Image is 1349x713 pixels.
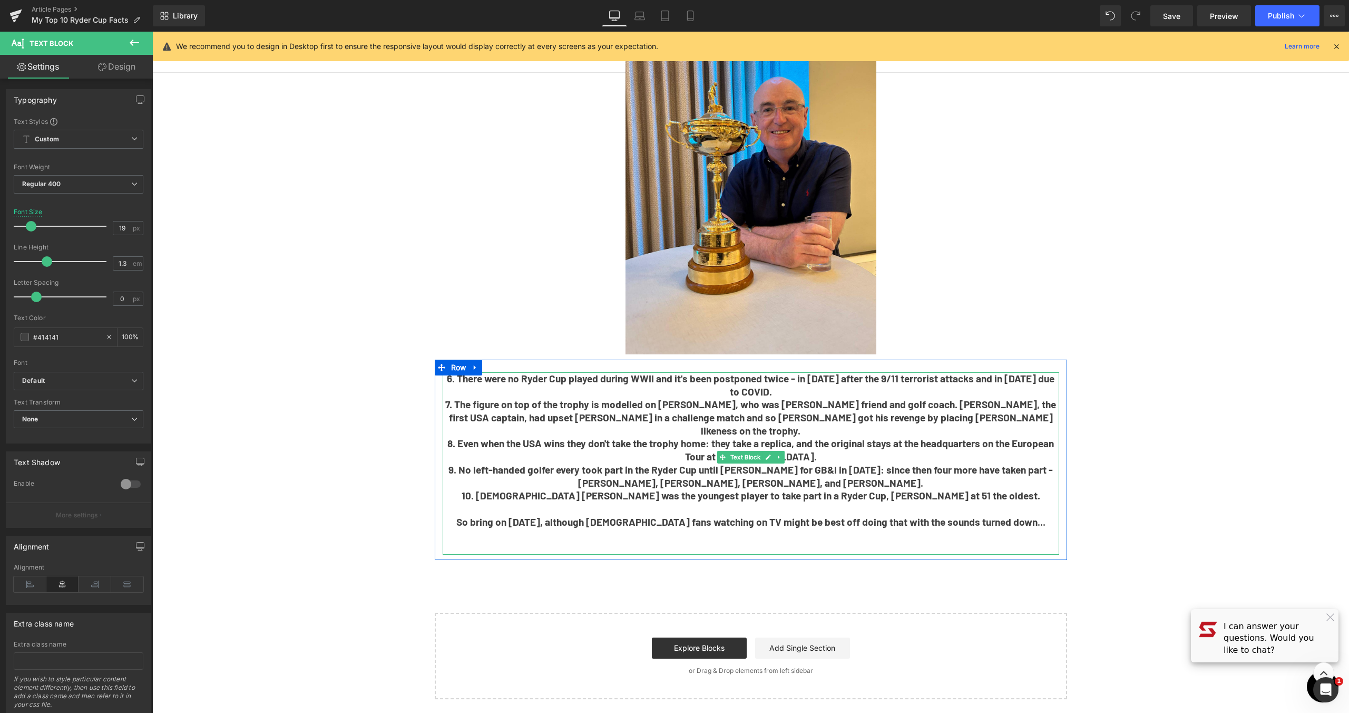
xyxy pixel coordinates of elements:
b: 7. The figure on top of the trophy is modelled on [PERSON_NAME], who was [PERSON_NAME] friend and... [293,367,904,404]
div: Extra class name [14,641,143,648]
a: New Library [153,5,205,26]
span: px [133,225,142,232]
button: More settings [6,503,151,527]
a: Article Pages [32,5,153,14]
a: Explore Blocks [500,606,594,627]
b: Custom [35,135,59,144]
div: Text Shadow [14,452,60,467]
b: 10. [DEMOGRAPHIC_DATA] [PERSON_NAME] was the youngest player to take part in a Ryder Cup, [PERSON... [309,458,888,470]
i: Default [22,377,45,386]
span: px [133,295,142,302]
p: We recommend you to design in Desktop first to ensure the responsive layout would display correct... [176,41,658,52]
a: Desktop [602,5,627,26]
span: Publish [1268,12,1294,20]
p: More settings [56,510,98,520]
span: Text Block [575,419,610,432]
div: % [118,328,143,346]
a: Mobile [678,5,703,26]
span: Library [173,11,198,21]
p: or Drag & Drop elements from left sidebar [299,635,898,643]
div: Line Height [14,244,143,251]
div: Alignment [14,536,50,551]
b: 9. No left-handed golfer every took part in the Ryder Cup until [PERSON_NAME] for GB&I in [DATE]:... [296,432,901,457]
a: Laptop [627,5,652,26]
button: More [1324,5,1345,26]
a: Design [79,55,155,79]
a: Add Single Section [603,606,698,627]
a: Tablet [652,5,678,26]
span: 1 [1335,677,1343,686]
a: Expand / Collapse [621,419,632,432]
a: Learn more [1280,40,1324,53]
span: My Top 10 Ryder Cup Facts [32,16,129,24]
div: Font Weight [14,163,143,171]
button: Redo [1125,5,1146,26]
b: None [22,415,38,423]
input: Color [33,331,101,343]
button: Undo [1100,5,1121,26]
button: Publish [1255,5,1319,26]
a: Preview [1197,5,1251,26]
iframe: Intercom live chat [1313,677,1338,702]
b: Regular 400 [22,180,61,188]
span: em [133,260,142,267]
span: Preview [1210,11,1238,22]
span: Text Block [30,39,73,47]
div: Letter Spacing [14,279,143,286]
div: Font Size [14,208,43,216]
div: Typography [14,90,57,104]
div: Text Transform [14,399,143,406]
b: 6. There were no Ryder Cup played during WWII and it's been postponed twice - in [DATE] after the... [295,341,902,366]
div: Text Color [14,314,143,322]
div: Extra class name [14,613,74,628]
div: Alignment [14,564,143,571]
b: 8. Even when the USA wins they don't take the trophy home: they take a replica, and the original ... [295,406,902,431]
div: Font [14,359,143,367]
b: So bring on [DATE], although [DEMOGRAPHIC_DATA] fans watching on TV might be best off doing that ... [304,484,893,496]
div: Text Styles [14,117,143,126]
span: Row [296,328,317,344]
a: Expand / Collapse [316,328,330,344]
div: Enable [14,479,110,490]
span: Save [1163,11,1180,22]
